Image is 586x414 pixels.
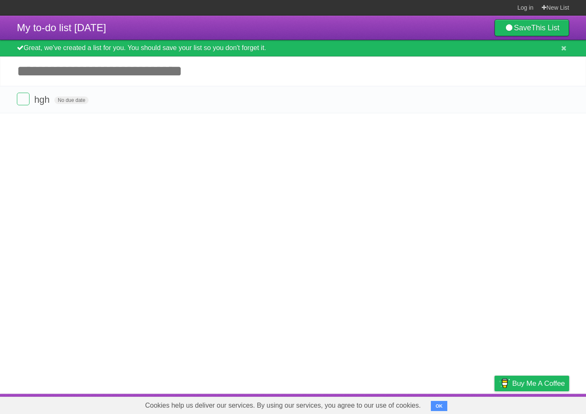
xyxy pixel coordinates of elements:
label: Done [17,93,30,105]
span: My to-do list [DATE] [17,22,106,33]
a: Privacy [484,396,505,412]
b: This List [531,24,559,32]
a: Developers [410,396,444,412]
span: No due date [54,96,89,104]
span: hgh [34,94,52,105]
button: OK [431,401,447,411]
a: About [382,396,400,412]
a: Terms [455,396,473,412]
a: Buy me a coffee [495,376,569,391]
span: Cookies help us deliver our services. By using our services, you agree to our use of cookies. [137,397,429,414]
span: Buy me a coffee [512,376,565,391]
img: Buy me a coffee [499,376,510,390]
a: SaveThis List [495,19,569,36]
a: Suggest a feature [516,396,569,412]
